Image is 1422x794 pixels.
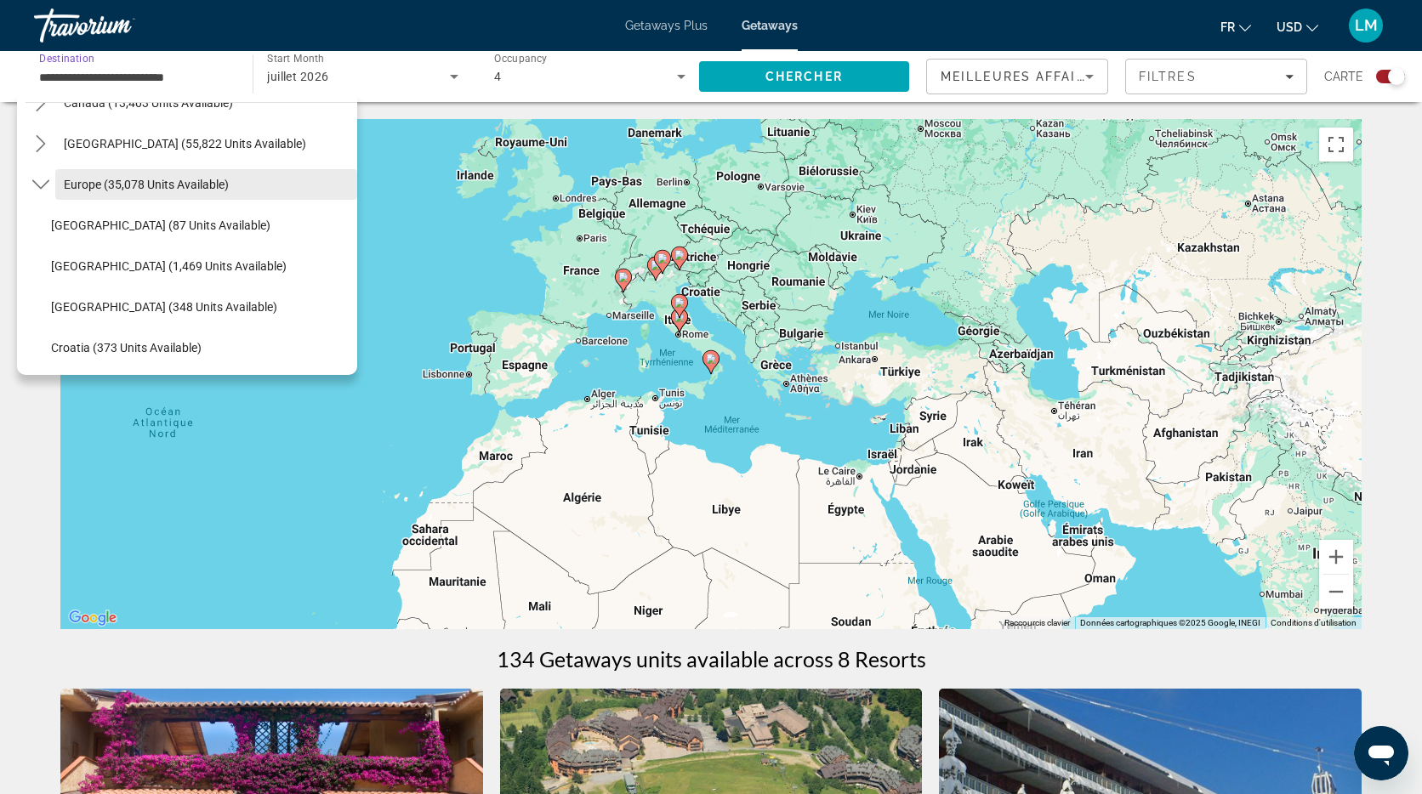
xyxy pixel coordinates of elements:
span: Canada (13,403 units available) [64,96,233,110]
span: [GEOGRAPHIC_DATA] (87 units available) [51,218,270,232]
iframe: Bouton de lancement de la fenêtre de messagerie [1354,726,1408,780]
span: Chercher [765,70,843,83]
button: Toggle Caribbean & Atlantic Islands (55,822 units available) submenu [26,129,55,159]
a: Ouvrir cette zone dans Google Maps (dans une nouvelle fenêtre) [65,607,121,629]
span: 4 [494,70,501,83]
button: Filters [1125,59,1307,94]
button: Select destination: Belgium (348 units available) [43,292,357,322]
span: USD [1277,20,1302,34]
button: Select destination: Andorra (87 units available) [43,210,357,241]
span: LM [1355,17,1378,34]
button: Select destination: Caribbean & Atlantic Islands (55,822 units available) [55,128,357,159]
span: juillet 2026 [267,70,328,83]
span: [GEOGRAPHIC_DATA] (348 units available) [51,300,277,314]
h1: 134 Getaways units available across 8 Resorts [497,646,926,672]
mat-select: Sort by [941,66,1094,87]
span: fr [1220,20,1235,34]
button: Zoom avant [1319,540,1353,574]
a: Getaways Plus [625,19,708,32]
span: Start Month [267,53,324,65]
button: Select destination: Austria (1,469 units available) [43,251,357,281]
button: Search [699,61,909,92]
button: Zoom arrière [1319,575,1353,609]
button: Select destination: Canada (13,403 units available) [55,88,357,118]
button: Raccourcis clavier [1004,617,1070,629]
img: Google [65,607,121,629]
button: Toggle Europe (35,078 units available) submenu [26,170,55,200]
button: Passer en plein écran [1319,128,1353,162]
span: Meilleures affaires [941,70,1104,83]
span: Carte [1324,65,1363,88]
button: User Menu [1344,8,1388,43]
button: Change language [1220,14,1251,39]
button: Change currency [1277,14,1318,39]
a: Travorium [34,3,204,48]
span: Données cartographiques ©2025 Google, INEGI [1080,618,1260,627]
span: Europe (35,078 units available) [64,178,229,191]
button: Toggle Canada (13,403 units available) submenu [26,88,55,118]
input: Select destination [39,67,230,88]
span: [GEOGRAPHIC_DATA] (1,469 units available) [51,259,287,273]
button: Select destination: Europe (35,078 units available) [55,169,357,200]
span: Croatia (373 units available) [51,341,202,354]
span: Filtres [1139,70,1197,83]
span: [GEOGRAPHIC_DATA] (55,822 units available) [64,137,306,150]
div: Destination options [17,94,357,375]
span: Occupancy [494,53,548,65]
a: Conditions d'utilisation (s'ouvre dans un nouvel onglet) [1271,618,1357,627]
button: Select destination: Croatia (373 units available) [43,332,357,363]
span: Destination [39,52,94,64]
a: Getaways [742,19,798,32]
